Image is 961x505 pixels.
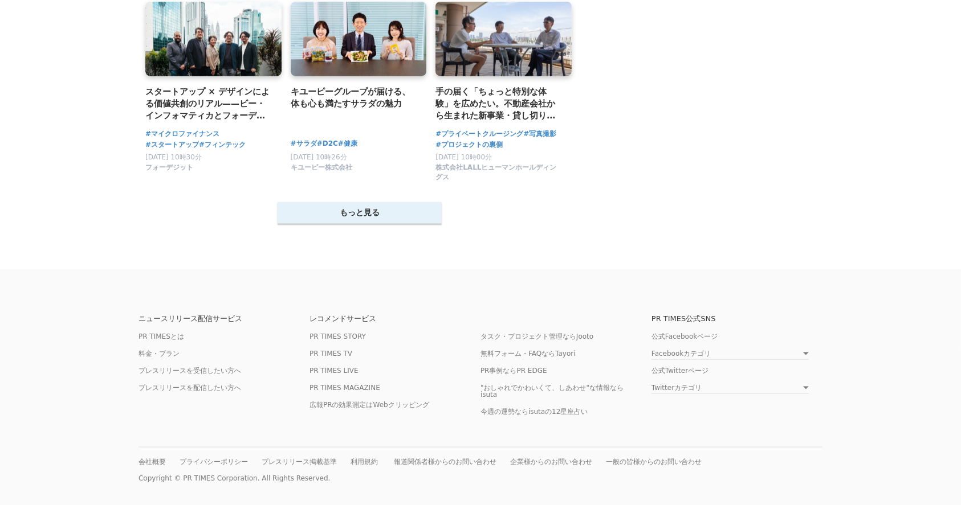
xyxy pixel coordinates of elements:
a: 会社概要 [139,458,166,466]
p: PR TIMES公式SNS [651,315,822,322]
a: #フィンテック [199,139,246,150]
a: PR事例ならPR EDGE [480,367,547,375]
span: [DATE] 10時26分 [291,153,347,161]
p: Copyright © PR TIMES Corporation. All Rights Reserved. [139,474,822,482]
a: 一般の皆様からのお問い合わせ [606,458,702,466]
a: 公式Twitterページ [651,367,708,375]
span: [DATE] 10時00分 [435,153,492,161]
a: 手の届く「ちょっと特別な体験」を広めたい。不動産会社から生まれた新事業・貸し切りクルージングサービス「LALL CRUISE [GEOGRAPHIC_DATA]」 [435,85,563,122]
a: #健康 [338,138,357,149]
a: 報道関係者様からのお問い合わせ [394,458,496,466]
a: 広報PRの効果測定はWebクリッピング [310,401,429,409]
a: キユーピーグループが届ける、体も心も満たすサラダの魅力 [291,85,418,110]
a: 公式Facebookページ [651,332,718,340]
a: Facebookカテゴリ [651,350,809,360]
a: プレスリリースを配信したい方へ [139,384,241,392]
a: "おしゃれでかわいくて、しあわせ"な情報ならisuta [480,384,624,399]
a: PR TIMES LIVE [310,367,359,375]
p: ニュースリリース配信サービス [139,315,310,322]
a: プレスリリース掲載基準 [262,458,337,466]
a: フォーデジット [145,166,193,174]
a: #写真撮影 [523,129,556,139]
a: プライバシーポリシー [180,458,248,466]
a: PR TIMES MAGAZINE [310,384,380,392]
a: #スタートアップ [145,139,199,150]
a: PR TIMESとは [139,332,184,340]
a: 企業様からのお問い合わせ [510,458,592,466]
a: スタートアップ × デザインによる価値共創のリアル——ビー・インフォマティカとフォーデジットが拓く、東南アジア金融サービスの[PERSON_NAME] [145,85,272,122]
a: Twitterカテゴリ [651,384,809,394]
span: 株式会社LALLヒューマンホールディングス [435,163,563,182]
a: タスク・プロジェクト管理ならJooto [480,332,593,340]
a: 料金・プラン [139,350,180,358]
button: もっと見る [278,202,442,224]
a: プレスリリースを受信したい方へ [139,367,241,375]
a: 株式会社LALLヒューマンホールディングス [435,176,563,184]
a: 利用規約 [351,458,378,466]
span: [DATE] 10時30分 [145,153,202,161]
a: PR TIMES STORY [310,332,366,340]
a: #プライベートクルージング [435,129,523,139]
p: レコメンドサービス [310,315,480,322]
a: #サラダ [291,138,317,149]
a: キユーピー株式会社 [291,166,352,174]
a: #D2C [317,138,338,149]
a: #マイクロファイナンス [145,129,219,139]
span: キユーピー株式会社 [291,163,352,173]
a: PR TIMES TV [310,350,352,358]
a: 今週の運勢ならisutaの12星座占い [480,408,588,416]
a: #プロジェクトの裏側 [435,139,503,150]
span: フォーデジット [145,163,193,173]
a: 無料フォーム・FAQならTayori [480,350,576,358]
